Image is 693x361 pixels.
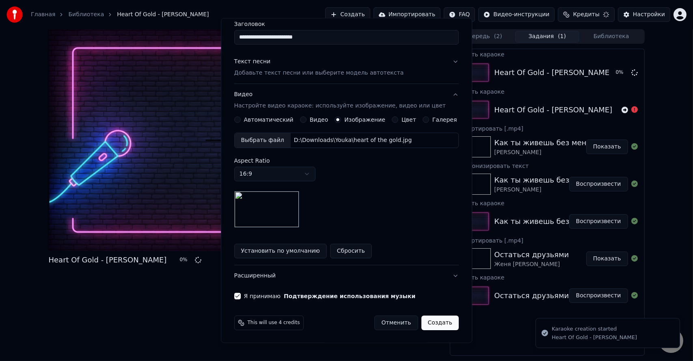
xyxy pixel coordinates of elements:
p: Настройте видео караоке: используйте изображение, видео или цвет [234,101,446,110]
button: Установить по умолчанию [234,243,327,258]
label: Цвет [402,116,416,122]
div: D:\Downloads\Youka\heart of the gold.jpg [291,136,415,144]
span: This will use 4 credits [248,319,300,326]
button: Я принимаю [284,293,415,299]
label: Заголовок [234,21,459,26]
label: Я принимаю [244,293,416,299]
label: Галерея [432,116,457,122]
button: Расширенный [234,265,459,286]
label: Видео [310,116,328,122]
p: Добавьте текст песни или выберите модель автотекста [234,69,404,77]
div: Текст песни [234,57,271,65]
button: Сбросить [330,243,372,258]
label: Изображение [345,116,386,122]
button: Отменить [375,315,418,330]
button: ВидеоНастройте видео караоке: используйте изображение, видео или цвет [234,84,459,116]
button: Создать [421,315,459,330]
label: Автоматический [244,116,294,122]
label: Aspect Ratio [234,157,459,163]
button: Текст песниДобавьте текст песни или выберите модель автотекста [234,51,459,83]
div: Выбрать файл [235,133,291,147]
div: Видео [234,90,446,110]
div: ВидеоНастройте видео караоке: используйте изображение, видео или цвет [234,116,459,264]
